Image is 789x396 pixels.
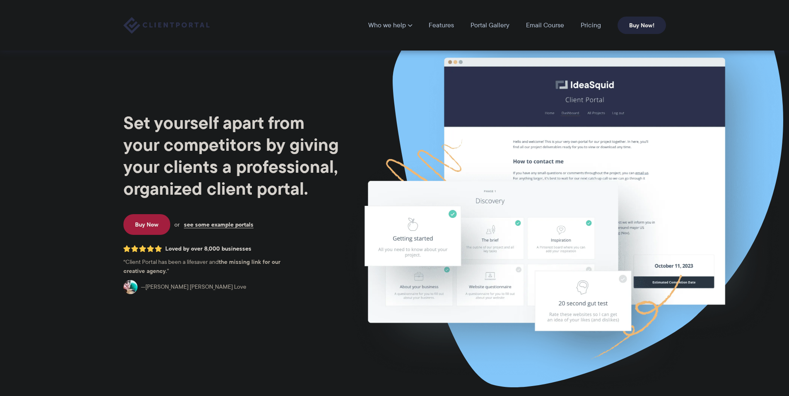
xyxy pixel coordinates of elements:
[184,221,253,228] a: see some example portals
[526,22,564,29] a: Email Course
[471,22,509,29] a: Portal Gallery
[368,22,412,29] a: Who we help
[141,283,246,292] span: [PERSON_NAME] [PERSON_NAME] Love
[429,22,454,29] a: Features
[581,22,601,29] a: Pricing
[165,245,251,252] span: Loved by over 8,000 businesses
[618,17,666,34] a: Buy Now!
[123,258,297,276] p: Client Portal has been a lifesaver and .
[123,112,340,200] h1: Set yourself apart from your competitors by giving your clients a professional, organized client ...
[123,257,280,275] strong: the missing link for our creative agency
[174,221,180,228] span: or
[123,214,170,235] a: Buy Now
